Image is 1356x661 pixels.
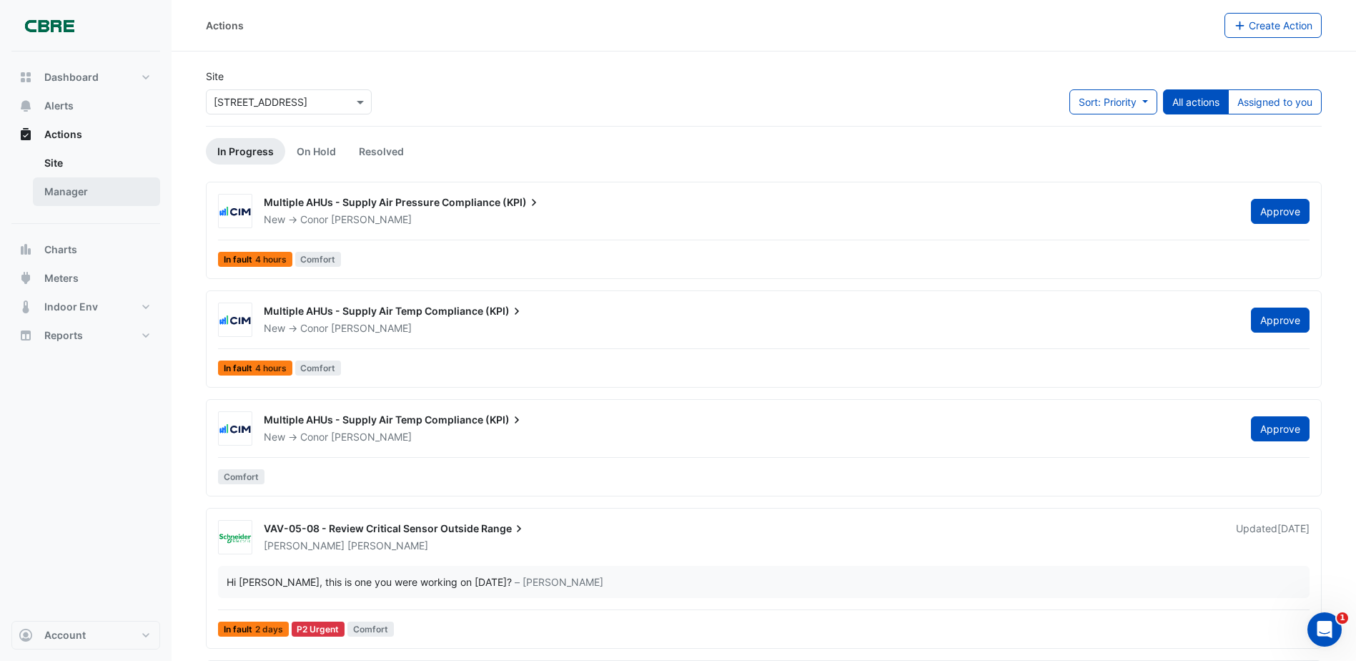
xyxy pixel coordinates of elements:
span: Multiple AHUs - Supply Air Temp Compliance [264,413,483,426]
span: New [264,322,285,334]
span: Reports [44,328,83,343]
span: Conor [300,322,328,334]
span: Approve [1260,314,1300,326]
button: Account [11,621,160,650]
span: -> [288,322,297,334]
button: Sort: Priority [1069,89,1157,114]
app-icon: Dashboard [19,70,33,84]
span: Actions [44,127,82,142]
iframe: Intercom live chat [1307,612,1342,647]
span: [PERSON_NAME] [264,539,345,552]
button: Reports [11,321,160,350]
button: Indoor Env [11,293,160,321]
span: 4 hours [255,364,287,373]
div: Actions [206,18,244,33]
button: Assigned to you [1228,89,1322,114]
button: All actions [1163,89,1229,114]
span: [PERSON_NAME] [331,430,412,444]
img: CIM [219,422,252,436]
span: New [264,213,285,225]
span: Multiple AHUs - Supply Air Pressure Compliance [264,196,500,208]
span: Approve [1260,423,1300,435]
button: Charts [11,235,160,264]
span: 1 [1337,612,1348,624]
app-icon: Actions [19,127,33,142]
span: (KPI) [485,413,524,427]
button: Approve [1251,416,1310,441]
app-icon: Charts [19,243,33,257]
div: P2 Urgent [292,622,345,637]
span: Account [44,628,86,642]
span: Conor [300,431,328,443]
a: In Progress [206,138,285,165]
span: In fault [218,361,292,376]
span: [PERSON_NAME] [331,321,412,336]
button: Create Action [1224,13,1322,38]
span: Create Action [1249,19,1312,31]
app-icon: Indoor Env [19,300,33,314]
button: Alerts [11,92,160,120]
a: Site [33,149,160,177]
span: (KPI) [503,195,541,210]
div: Updated [1236,522,1310,553]
span: Range [481,522,526,536]
span: Dashboard [44,70,99,84]
span: Multiple AHUs - Supply Air Temp Compliance [264,305,483,317]
img: CIM [219,313,252,328]
span: (KPI) [485,304,524,318]
span: -> [288,431,297,443]
span: Comfort [295,361,342,376]
span: Approve [1260,205,1300,217]
span: New [264,431,285,443]
img: Schneider Electric [219,531,252,545]
span: -> [288,213,297,225]
div: Hi [PERSON_NAME], this is one you were working on [DATE]? [227,574,512,589]
span: – [PERSON_NAME] [515,574,603,589]
span: Charts [44,243,77,257]
button: Meters [11,264,160,293]
span: VAV-05-08 - Review Critical Sensor Outside [264,522,479,534]
span: Meters [44,271,79,285]
div: Actions [11,149,160,212]
span: [PERSON_NAME] [347,539,428,553]
button: Actions [11,120,160,149]
a: On Hold [285,138,347,165]
span: In fault [218,252,292,267]
span: Comfort [347,622,394,637]
span: Wed 08-Oct-2025 09:45 AEDT [1277,522,1310,534]
app-icon: Meters [19,271,33,285]
button: Dashboard [11,63,160,92]
span: In fault [218,622,289,637]
span: 2 days [255,625,283,634]
app-icon: Reports [19,328,33,343]
button: Approve [1251,308,1310,333]
a: Resolved [347,138,415,165]
span: Indoor Env [44,300,98,314]
span: Comfort [295,252,342,267]
img: CIM [219,205,252,219]
span: Comfort [218,469,264,484]
span: 4 hours [255,255,287,264]
span: [PERSON_NAME] [331,212,412,227]
app-icon: Alerts [19,99,33,113]
img: Company Logo [17,11,81,40]
a: Manager [33,177,160,206]
span: Conor [300,213,328,225]
button: Approve [1251,199,1310,224]
span: Alerts [44,99,74,113]
label: Site [206,69,224,84]
span: Sort: Priority [1079,96,1137,108]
